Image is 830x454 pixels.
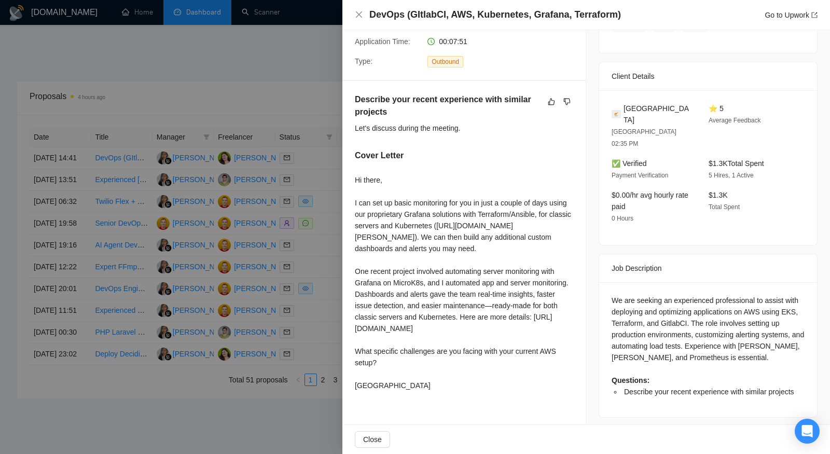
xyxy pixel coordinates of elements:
span: 5 Hires, 1 Active [709,172,754,179]
span: Outbound [427,56,463,67]
div: Hi there, I can set up basic monitoring for you in just a couple of days using our proprietary Gr... [355,174,573,391]
span: export [811,12,818,18]
strong: Questions: [612,376,649,384]
span: Close [363,434,382,445]
a: Go to Upworkexport [765,11,818,19]
button: like [545,95,558,108]
div: Job Description [612,254,805,282]
span: Type: [355,57,372,65]
span: dislike [563,98,571,106]
button: Close [355,10,363,19]
span: close [355,10,363,19]
span: Application Time: [355,37,410,46]
span: clock-circle [427,38,435,45]
div: Let's discuss during the meeting. [355,122,573,134]
span: like [548,98,555,106]
img: 🇨🇾 [612,108,621,120]
span: $1.3K [709,191,728,199]
span: $0.00/hr avg hourly rate paid [612,191,688,211]
span: ⭐ 5 [709,104,724,113]
button: dislike [561,95,573,108]
div: Client Details [612,62,805,90]
span: 0 Hours [612,215,633,222]
span: $1.3K Total Spent [709,159,764,168]
span: Total Spent [709,203,740,211]
span: Average Feedback [709,117,761,124]
button: Close [355,431,390,448]
span: 00:07:51 [439,37,467,46]
span: Payment Verification [612,172,668,179]
h4: DevOps (GItlabCI, AWS, Kubernetes, Grafana, Terraform) [369,8,621,21]
h5: Describe your recent experience with similar projects [355,93,541,118]
span: [GEOGRAPHIC_DATA] 02:35 PM [612,128,676,147]
span: [GEOGRAPHIC_DATA] [624,103,692,126]
span: Describe your recent experience with similar projects [624,388,794,396]
span: ✅ Verified [612,159,647,168]
div: Open Intercom Messenger [795,419,820,444]
div: We are seeking an experienced professional to assist with deploying and optimizing applications o... [612,295,805,397]
h5: Cover Letter [355,149,404,162]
